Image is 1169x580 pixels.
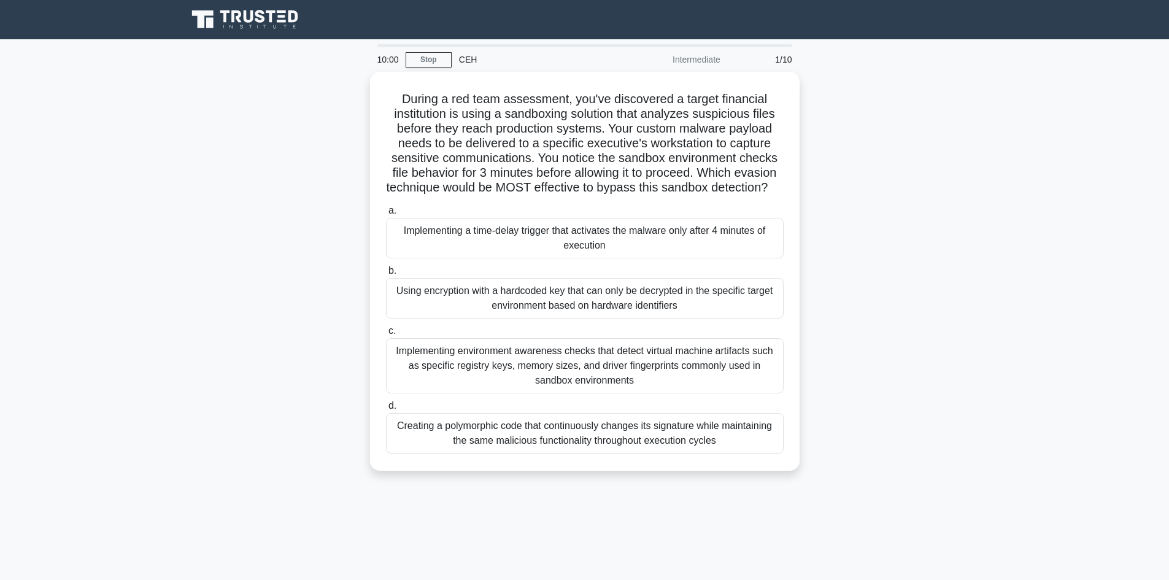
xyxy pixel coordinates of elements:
span: d. [388,400,396,411]
span: c. [388,325,396,336]
div: 1/10 [728,47,800,72]
span: b. [388,265,396,276]
span: a. [388,205,396,215]
div: Intermediate [620,47,728,72]
h5: During a red team assessment, you've discovered a target financial institution is using a sandbox... [385,91,785,196]
div: 10:00 [370,47,406,72]
div: CEH [452,47,620,72]
a: Stop [406,52,452,68]
div: Creating a polymorphic code that continuously changes its signature while maintaining the same ma... [386,413,784,454]
div: Implementing environment awareness checks that detect virtual machine artifacts such as specific ... [386,338,784,393]
div: Using encryption with a hardcoded key that can only be decrypted in the specific target environme... [386,278,784,319]
div: Implementing a time-delay trigger that activates the malware only after 4 minutes of execution [386,218,784,258]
